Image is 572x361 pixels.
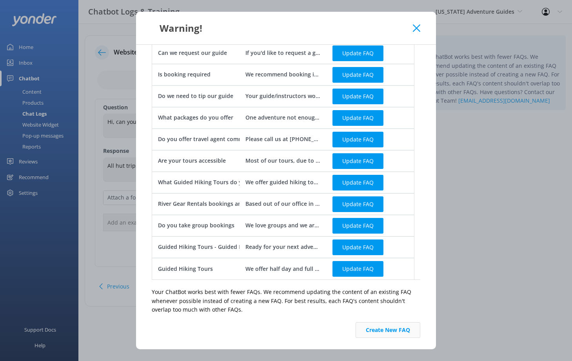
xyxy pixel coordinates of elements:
[245,221,321,230] div: We love groups and we are here to show you and your group the adventure of a lifetime. With a wid...
[158,200,276,209] div: River Gear Rentals bookings and availability
[152,107,414,129] div: row
[332,67,383,83] button: Update FAQ
[332,175,383,190] button: Update FAQ
[158,71,211,79] div: Is booking required
[245,71,321,79] div: We recommend booking in advance to ensure you don't miss out! View availability and check out all...
[245,135,321,144] div: Please call us at [PHONE_NUMBER] or email us at [EMAIL_ADDRESS][DOMAIN_NAME] to discuss details r...
[245,114,321,122] div: One adventure not enough? Try our Multi-Sport Packages! Combine rafting, rock climbing, mountain ...
[332,89,383,104] button: Update FAQ
[245,49,321,58] div: If you'd like to request a guide by name, give us a call and we'll see if we can make it happen!
[152,215,414,236] div: row
[152,64,414,85] div: row
[332,261,383,277] button: Update FAQ
[158,265,213,273] div: Guided Hiking Tours
[152,288,420,314] p: Your ChatBot works best with fewer FAQs. We recommend updating the content of an existing FAQ whe...
[152,129,414,150] div: row
[332,132,383,147] button: Update FAQ
[152,85,414,107] div: row
[152,22,413,34] div: Warning!
[413,24,420,32] button: Close
[158,135,259,144] div: Do you offer travel agent commission
[332,239,383,255] button: Update FAQ
[152,44,414,279] div: grid
[356,322,420,338] button: Create New FAQ
[245,157,321,165] div: Most of our tours, due to their nature, are not accessible for many kinds of challenges. Rafting ...
[158,92,233,101] div: Do we need to tip our guide
[158,49,227,58] div: Can we request our guide
[152,236,414,258] div: row
[245,92,321,101] div: Your guide/instructors work hard before, during, and after your course to provide you with a grea...
[245,200,321,209] div: Based out of our office in [GEOGRAPHIC_DATA], we offer half day, full day, and overnight rental o...
[245,243,321,252] div: Ready for your next adventure? You can view availability and book your Guided Hiking Tour online ...
[332,218,383,234] button: Update FAQ
[332,110,383,126] button: Update FAQ
[332,196,383,212] button: Update FAQ
[158,157,226,165] div: Are your tours accessible
[332,153,383,169] button: Update FAQ
[158,178,263,187] div: What Guided Hiking Tours do you offer
[152,150,414,172] div: row
[152,42,414,64] div: row
[152,258,414,279] div: row
[245,178,321,187] div: We offer guided hiking tours in around top tourist destinations of [US_STATE] - [GEOGRAPHIC_DATA]...
[158,221,234,230] div: Do you take group bookings
[245,265,321,273] div: We offer half day and full day hiking options for all experience and fitness levels. Our guides s...
[152,172,414,193] div: row
[158,114,233,122] div: What packages do you offer
[332,45,383,61] button: Update FAQ
[152,193,414,215] div: row
[158,243,339,252] div: Guided Hiking Tours - Guided Hiking Tour bookings and availability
